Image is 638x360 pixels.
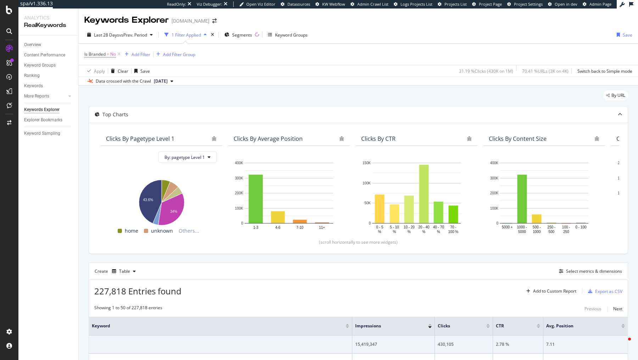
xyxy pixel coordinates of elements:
text: 200K [490,191,499,195]
a: Keyword Groups [24,62,73,69]
text: 43.6% [143,198,153,202]
div: Clicks By pagetype Level 1 [106,135,174,142]
text: 400K [490,161,499,165]
text: 34% [170,210,177,214]
button: Add to Custom Report [524,286,576,297]
span: KW Webflow [322,1,345,7]
span: Admin Page [589,1,611,7]
text: 250 [563,230,569,234]
div: Select metrics & dimensions [566,268,622,274]
text: 0 [241,221,243,225]
a: Project Page [472,1,502,7]
div: Clear [118,68,128,74]
a: Overview [24,41,73,49]
a: Keywords [24,82,73,90]
div: Add Filter [131,51,150,57]
span: Open in dev [555,1,577,7]
span: Clicks [438,323,476,329]
span: Is Branded [84,51,106,57]
div: RealKeywords [24,21,73,29]
div: Keyword Groups [24,62,56,69]
div: legacy label [603,90,628,100]
text: 100K [618,191,626,195]
text: 500 [548,230,554,234]
div: Export as CSV [595,288,622,294]
text: 70 - [450,225,456,229]
text: 1000 [533,230,541,234]
iframe: Intercom live chat [614,336,631,353]
span: Projects List [444,1,467,7]
text: 100K [235,206,244,210]
div: Overview [24,41,41,49]
span: Project Settings [514,1,543,7]
button: [DATE] [151,77,176,85]
div: Data crossed with the Crawl [96,78,151,84]
div: A chart. [361,159,472,235]
text: 100 - [562,225,570,229]
div: 15,419,347 [355,341,432,348]
button: Apply [84,65,105,77]
a: Open in dev [548,1,577,7]
text: 11+ [319,226,325,229]
div: Showing 1 to 50 of 227,818 entries [94,305,162,313]
text: 50K [364,201,371,205]
div: Keyword Sampling [24,130,60,137]
text: 0 [369,221,371,225]
text: 300K [235,176,244,180]
span: unknown [151,227,173,235]
div: Ranking [24,72,40,79]
text: 150K [363,161,371,165]
span: Datasources [287,1,310,7]
div: Add Filter Group [163,51,195,57]
div: Content Performance [24,51,65,59]
a: Open Viz Editor [239,1,275,7]
button: Keyword Groups [265,29,310,40]
svg: A chart. [234,159,344,235]
span: Segments [232,32,252,38]
text: 250 - [547,225,555,229]
div: Add to Custom Report [533,289,576,293]
text: 0 - 100 [575,225,587,229]
button: Last 28 DaysvsPrev. Period [84,29,156,40]
svg: A chart. [489,159,599,235]
span: Logs Projects List [401,1,432,7]
text: % [437,230,440,234]
div: 2.78 % [496,341,540,348]
button: Next [613,305,622,313]
span: Avg. Position [546,323,611,329]
div: Apply [94,68,105,74]
div: (scroll horizontally to see more widgets) [97,239,619,245]
a: Admin Crawl List [351,1,388,7]
div: Switch back to Simple mode [577,68,632,74]
div: More Reports [24,93,49,100]
div: Create [95,266,139,277]
text: 5000 + [502,225,513,229]
div: bug [594,136,599,141]
button: 1 Filter Applied [162,29,209,40]
a: Keyword Sampling [24,130,73,137]
span: vs Prev. Period [119,32,147,38]
text: 5000 [518,230,526,234]
div: bug [467,136,472,141]
button: Table [109,266,139,277]
text: 500 - [533,225,541,229]
div: Clicks By CTR [361,135,396,142]
a: Content Performance [24,51,73,59]
div: A chart. [106,176,217,227]
text: 20 - 40 [418,225,430,229]
button: Segments [222,29,255,40]
div: Previous [584,306,601,312]
span: Admin Crawl List [357,1,388,7]
span: 227,818 Entries found [94,285,181,297]
span: = [107,51,109,57]
text: 10 - 20 [404,225,415,229]
div: Table [119,269,130,273]
span: No [110,49,116,59]
div: Top Charts [102,111,128,118]
div: 1 Filter Applied [172,32,201,38]
span: Impressions [355,323,418,329]
div: ReadOnly: [167,1,186,7]
div: 430,105 [438,341,490,348]
span: Last 28 Days [94,32,119,38]
div: bug [339,136,344,141]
